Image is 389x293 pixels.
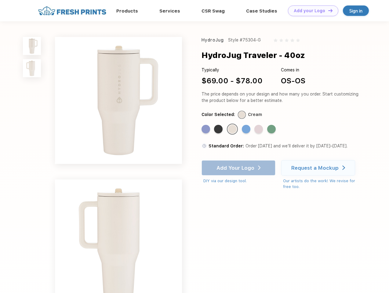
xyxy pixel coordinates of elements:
img: fo%20logo%202.webp [36,5,108,16]
a: Sign in [343,5,369,16]
div: The price depends on your design and how many you order. Start customizing the product below for ... [202,91,361,104]
img: gray_star.svg [296,38,300,42]
img: func=resize&h=100 [23,59,41,77]
img: func=resize&h=100 [23,37,41,55]
span: Order [DATE] and we’ll deliver it by [DATE]–[DATE]. [245,143,347,148]
div: OS-OS [281,75,305,86]
div: Sage [267,125,276,133]
img: white arrow [342,165,345,170]
div: Add your Logo [294,8,325,13]
img: func=resize&h=640 [55,37,182,164]
img: standard order [202,143,207,149]
div: HydroJug [202,37,224,43]
img: gray_star.svg [290,38,294,42]
div: Request a Mockup [291,165,339,171]
div: Typically [202,67,263,73]
div: Sign in [349,7,362,14]
div: Black [214,125,223,133]
img: gray_star.svg [279,38,283,42]
span: Standard Order: [209,143,244,148]
img: gray_star.svg [285,38,289,42]
img: DT [328,9,333,12]
div: Riptide [242,125,250,133]
div: DIY via our design tool. [203,178,275,184]
img: gray_star.svg [274,38,277,42]
div: Style #75304-G [228,37,261,43]
div: Cream [248,111,262,118]
div: Cream [228,125,237,133]
div: Our artists do the work! We revise for free too. [283,178,361,190]
div: Comes in [281,67,305,73]
div: $69.00 - $78.00 [202,75,263,86]
div: Pink Sand [254,125,263,133]
div: HydroJug Traveler - 40oz [202,49,305,61]
div: Color Selected: [202,111,235,118]
div: Peri [202,125,210,133]
a: Products [116,8,138,14]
